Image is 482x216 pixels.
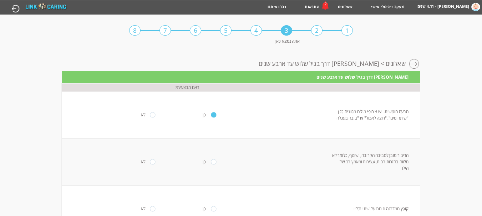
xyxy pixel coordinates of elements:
div: 6 [190,25,201,36]
div: 2 [324,1,327,7]
div: 8 [129,25,140,36]
div: 2 [311,25,322,36]
label: אתה נמצא כאן [275,38,300,44]
label: [PERSON_NAME] - 4.11 שנים [417,2,470,11]
div: 5 [220,25,231,36]
a: מעקב דיגיטלי אישי [371,4,405,13]
div: 3 [281,25,292,36]
div: 4 [250,25,262,36]
a: שאלונים [338,4,353,13]
img: childBoyIcon.png [471,3,480,11]
img: linkCaringLogo_03.png [25,3,68,10]
a: התראות [305,4,319,13]
div: 7 [159,25,171,36]
a: דברו איתנו [268,4,286,13]
div: 1 [341,25,352,36]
